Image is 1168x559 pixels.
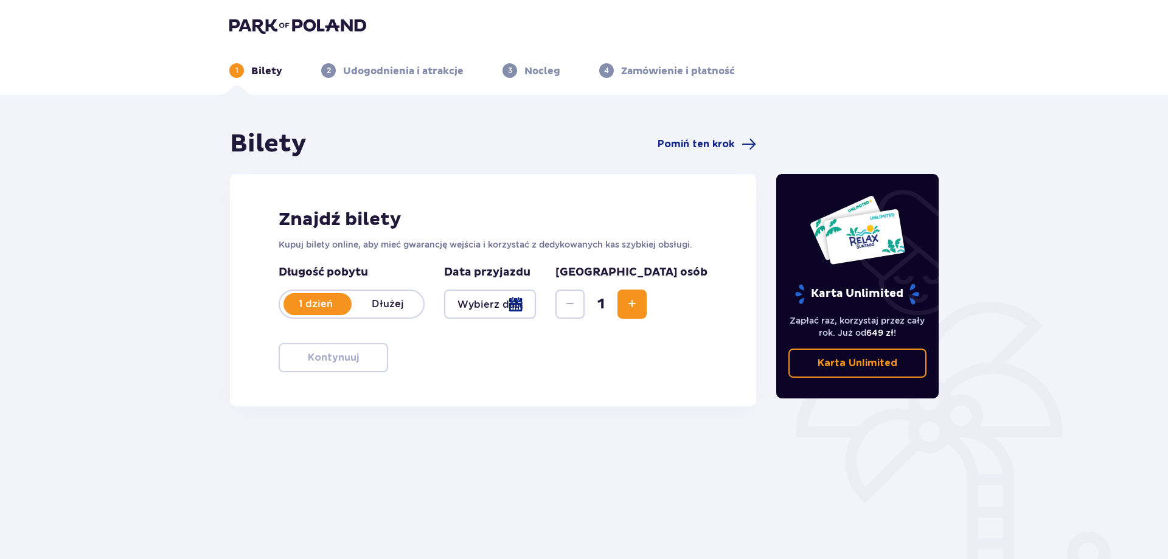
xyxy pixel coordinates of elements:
a: Karta Unlimited [788,349,927,378]
div: 3Nocleg [502,63,560,78]
div: 2Udogodnienia i atrakcje [321,63,464,78]
p: 3 [508,65,512,76]
p: 2 [327,65,331,76]
span: 1 [587,295,615,313]
p: Dłużej [352,297,423,311]
p: Długość pobytu [279,265,425,280]
p: Data przyjazdu [444,265,530,280]
h2: Znajdź bilety [279,208,707,231]
p: Bilety [251,64,282,78]
button: Kontynuuj [279,343,388,372]
p: 4 [604,65,609,76]
p: Kontynuuj [308,351,359,364]
p: Zamówienie i płatność [621,64,735,78]
button: Zwiększ [617,290,647,319]
span: Pomiń ten krok [658,137,734,151]
p: Kupuj bilety online, aby mieć gwarancję wejścia i korzystać z dedykowanych kas szybkiej obsługi. [279,238,707,251]
p: Karta Unlimited [818,356,897,370]
h1: Bilety [230,129,307,159]
p: [GEOGRAPHIC_DATA] osób [555,265,707,280]
div: 1Bilety [229,63,282,78]
img: Dwie karty całoroczne do Suntago z napisem 'UNLIMITED RELAX', na białym tle z tropikalnymi liśćmi... [809,195,906,265]
p: Zapłać raz, korzystaj przez cały rok. Już od ! [788,314,927,339]
p: 1 [235,65,238,76]
p: Nocleg [524,64,560,78]
p: 1 dzień [280,297,352,311]
p: Karta Unlimited [794,283,920,305]
button: Zmniejsz [555,290,585,319]
p: Udogodnienia i atrakcje [343,64,464,78]
div: 4Zamówienie i płatność [599,63,735,78]
img: Park of Poland logo [229,17,366,34]
a: Pomiń ten krok [658,137,756,151]
span: 649 zł [866,328,894,338]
